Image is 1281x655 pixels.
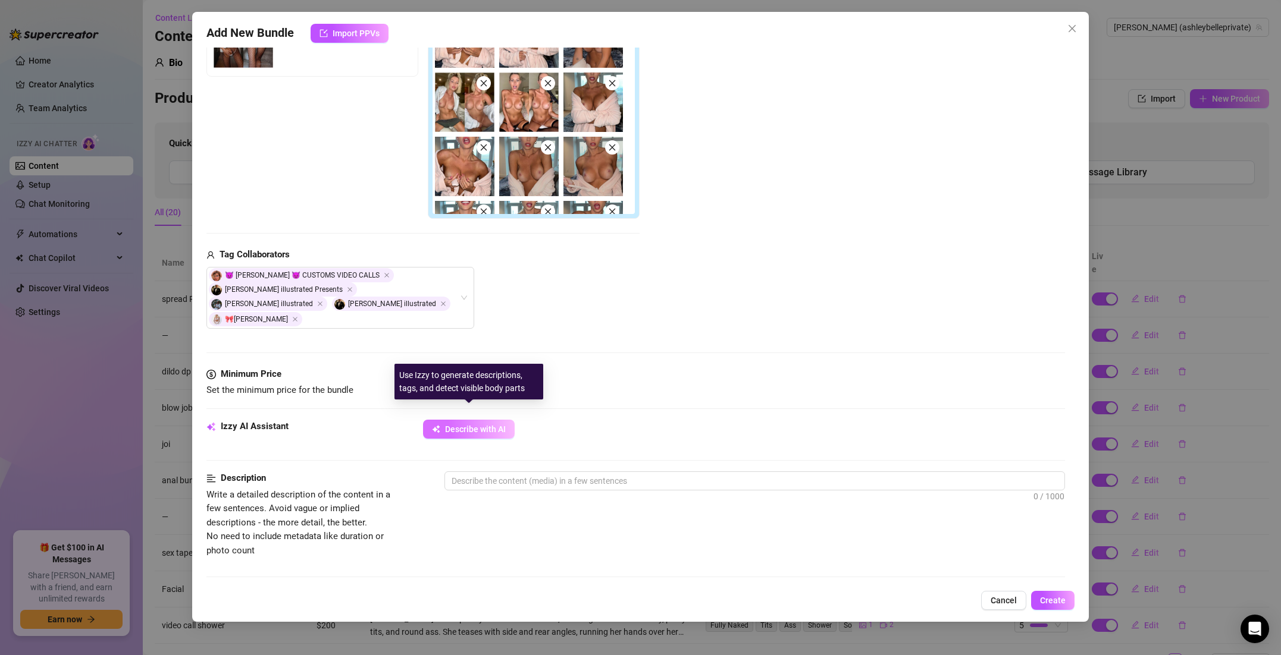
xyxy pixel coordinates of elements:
img: avatar.jpg [334,299,345,310]
button: Describe with AI [423,420,515,439]
img: media [435,201,494,260]
span: Set the minimum price for the bundle [206,385,353,395]
span: align-left [206,471,216,486]
span: Import PPVs [333,29,380,38]
span: close [480,79,488,87]
span: Write a detailed description of the content in a few sentences. Avoid vague or implied descriptio... [206,489,390,556]
span: 😈 [PERSON_NAME] 😈 CUSTOMS VIDEO CALLS [209,268,394,282]
span: Create [1040,596,1066,605]
button: Cancel [981,591,1026,610]
img: media [563,73,623,132]
img: avatar.jpg [211,314,222,325]
span: import [320,29,328,37]
span: close [544,79,552,87]
span: [PERSON_NAME] illustrated [332,297,450,311]
button: Import PPVs [311,24,389,43]
img: media [563,201,623,260]
span: Close [347,286,353,292]
img: media [435,73,494,132]
img: media [499,73,559,132]
img: media [499,137,559,196]
span: [PERSON_NAME] illustrated Presents [209,282,357,297]
span: [PERSON_NAME] illustrated [209,297,327,311]
img: media [435,137,494,196]
span: Cancel [991,596,1017,605]
span: close [608,143,616,152]
span: 🎀[PERSON_NAME] [209,312,302,326]
img: avatar.jpg [211,285,222,295]
strong: Tag Collaborators [220,249,290,260]
img: media [499,201,559,260]
img: avatar.jpg [211,270,222,281]
button: Close [1063,19,1082,38]
span: Close [1063,24,1082,33]
span: Close [317,301,323,307]
span: close [544,207,552,216]
span: Close [440,301,446,307]
span: dollar [206,367,216,382]
img: media [563,137,623,196]
span: Close [384,272,390,278]
span: user [206,248,215,262]
span: close [608,207,616,216]
div: Use Izzy to generate descriptions, tags, and detect visible body parts [394,364,543,399]
span: close [1067,24,1077,33]
img: avatar.jpg [211,299,222,310]
strong: Izzy AI Assistant [221,421,289,432]
span: Add New Bundle [206,24,294,43]
span: Close [292,316,298,322]
button: Create [1031,591,1075,610]
span: close [480,207,488,216]
div: Open Intercom Messenger [1241,615,1269,643]
span: close [480,143,488,152]
span: close [608,79,616,87]
span: close [544,143,552,152]
strong: Minimum Price [221,369,281,379]
strong: Description [221,473,266,483]
span: Describe with AI [445,424,506,434]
